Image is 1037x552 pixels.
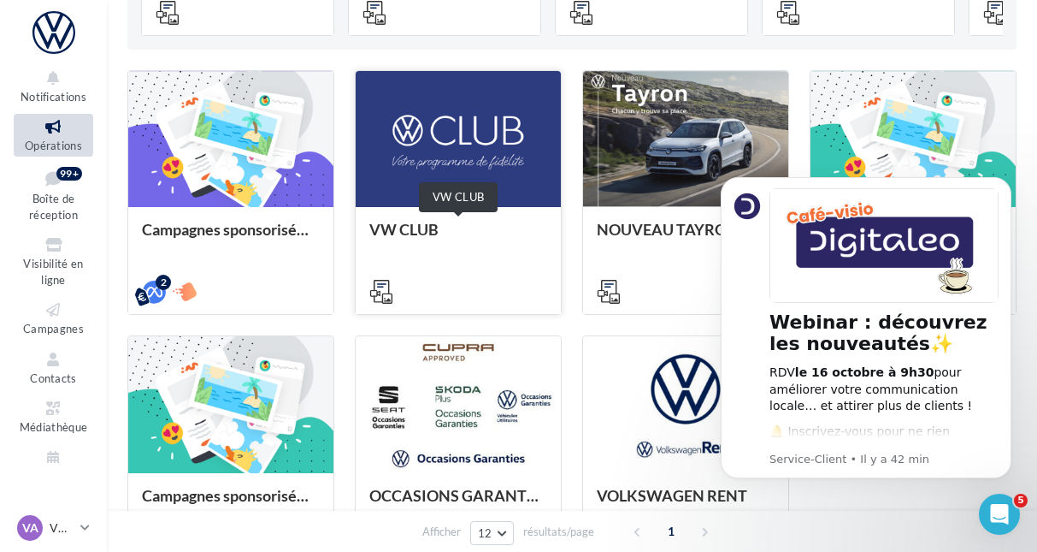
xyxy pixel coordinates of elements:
[597,221,775,255] div: NOUVEAU TAYRON - MARS 2025
[523,524,594,540] span: résultats/page
[156,275,171,290] div: 2
[14,347,93,389] a: Contacts
[1014,494,1028,507] span: 5
[29,192,78,222] span: Boîte de réception
[25,139,82,152] span: Opérations
[142,221,320,255] div: Campagnes sponsorisées Les Instants VW Octobre
[14,445,93,487] a: Calendrier
[695,156,1037,543] iframe: Intercom notifications message
[419,182,498,212] div: VW CLUB
[22,519,38,537] span: VA
[30,371,77,385] span: Contacts
[23,322,84,335] span: Campagnes
[14,65,93,107] button: Notifications
[597,487,775,521] div: VOLKSWAGEN RENT
[14,512,93,544] a: VA VW ANGERS
[50,519,74,537] p: VW ANGERS
[979,494,1020,535] iframe: Intercom live chat
[14,395,93,437] a: Médiathèque
[14,163,93,226] a: Boîte de réception99+
[657,518,685,545] span: 1
[21,90,86,104] span: Notifications
[142,487,320,521] div: Campagnes sponsorisées OPO
[14,232,93,290] a: Visibilité en ligne
[23,257,83,287] span: Visibilité en ligne
[478,526,492,540] span: 12
[14,297,93,339] a: Campagnes
[56,167,82,181] div: 99+
[14,114,93,156] a: Opérations
[369,487,547,521] div: OCCASIONS GARANTIES
[422,524,461,540] span: Afficher
[470,521,514,545] button: 12
[369,221,547,255] div: VW CLUB
[20,420,88,434] span: Médiathèque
